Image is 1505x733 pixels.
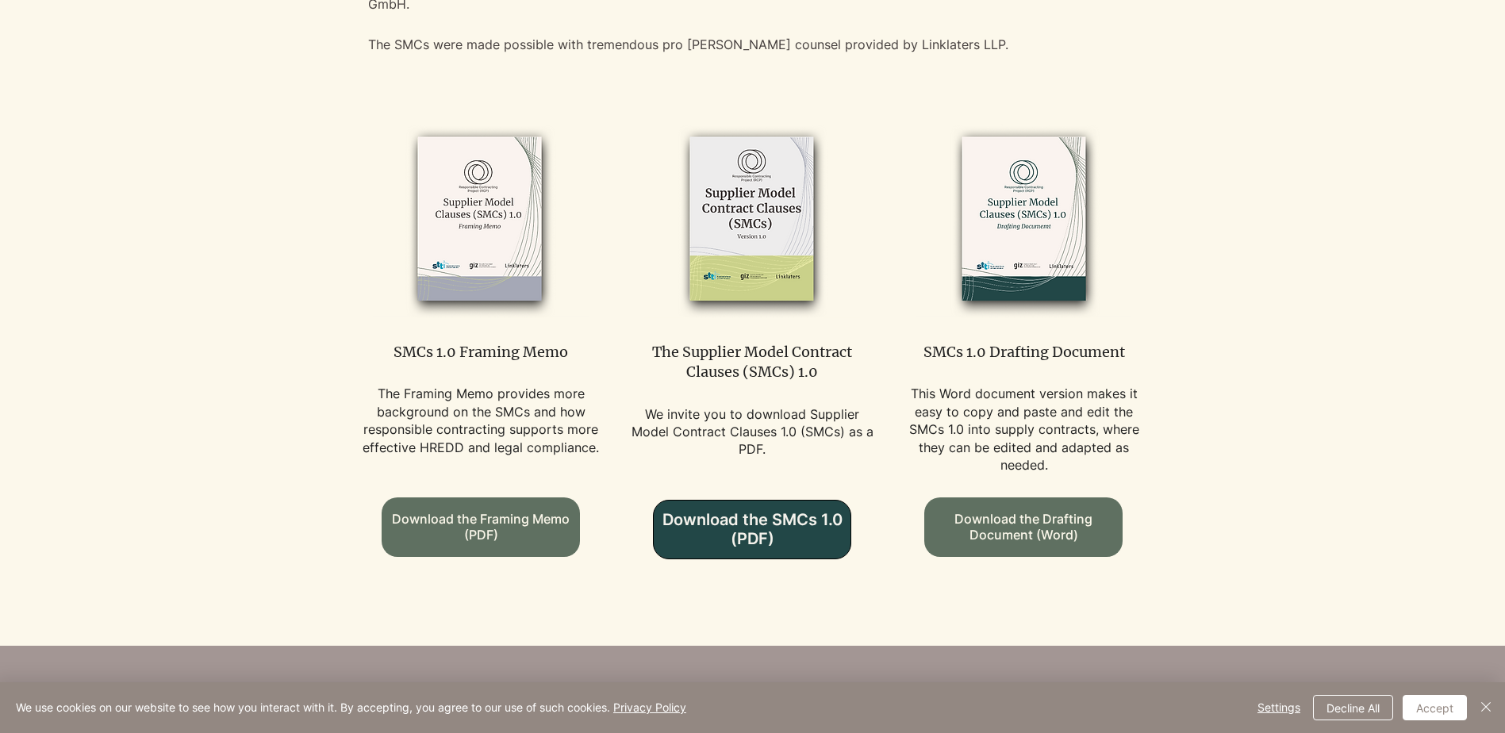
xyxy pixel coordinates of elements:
[357,342,605,362] p: SMCs 1.0 Framing Memo
[368,35,1161,56] p: The SMCs were made possible with tremendous pro [PERSON_NAME] counsel provided by Linklaters LLP.
[628,405,877,459] p: We invite you to download Supplier Model Contract Clauses 1.0 (SMCs) as a PDF.
[373,121,589,318] img: SMCS_framing-memo_edited.png
[613,700,686,714] a: Privacy Policy
[1476,697,1495,716] img: Close
[1476,695,1495,720] button: Close
[382,497,580,557] a: Download the Framing Memo (PDF)
[924,511,1123,543] span: Download the Drafting Document (Word)
[16,700,686,715] span: We use cookies on our website to see how you interact with it. By accepting, you agree to our use...
[357,385,605,456] p: The Framing Memo provides more background on the SMCs and how responsible contracting supports mo...
[1403,695,1467,720] button: Accept
[392,511,570,543] span: Download the Framing Memo (PDF)
[644,121,860,318] img: smcs_1_edited.png
[916,121,1131,318] img: smcs_drafting_doc_edited.png
[1313,695,1393,720] button: Decline All
[653,500,851,559] a: Download the SMCs 1.0 (PDF)
[654,510,850,548] span: Download the SMCs 1.0 (PDF)
[1257,696,1300,720] span: Settings
[900,385,1148,474] p: This Word document version makes it easy to copy and paste and edit the SMCs 1.0 into supply cont...
[628,342,877,382] p: The Supplier Model Contract Clauses (SMCs) 1.0
[924,497,1123,557] a: Download the Drafting Document (Word)
[900,342,1148,362] p: SMCs 1.0 Drafting Document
